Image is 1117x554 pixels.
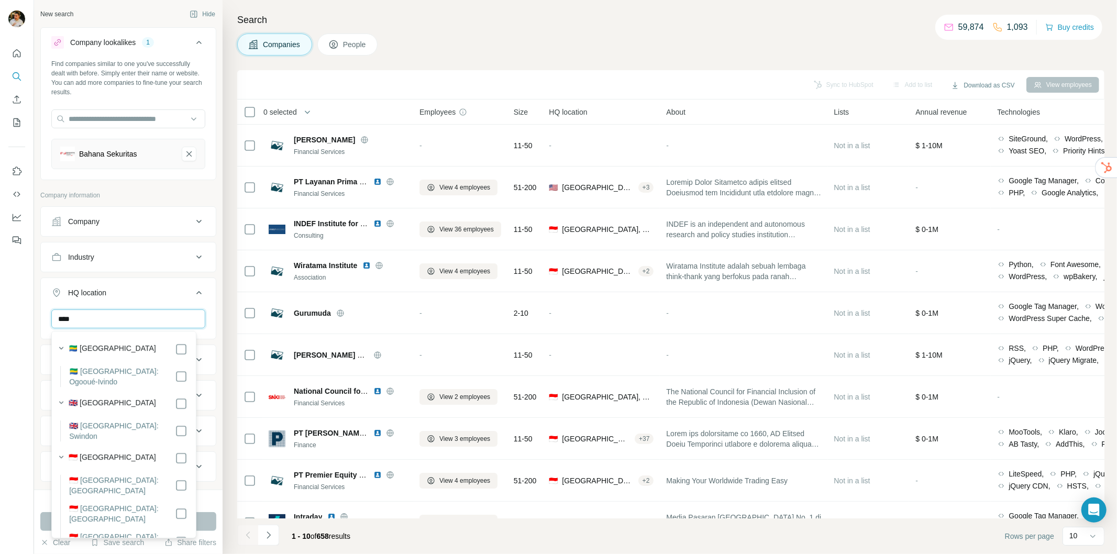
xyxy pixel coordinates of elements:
[549,182,558,193] span: 🇺🇸
[269,347,285,363] img: Logo of Reagan Reports for America
[915,309,938,317] span: $ 0-1M
[1076,343,1114,353] span: WordPress,
[666,475,788,486] span: Making Your Worldwide Trading Easy
[1005,531,1054,541] span: Rows per page
[915,477,918,485] span: -
[666,428,821,449] span: Lorem ips dolorsitame co 1660, AD Elitsed Doeiu Temporinci utlabore e dolorema aliquae ad mi Veni...
[41,418,216,444] button: Technologies
[269,263,285,280] img: Logo of Wiratama Institute
[419,431,497,447] button: View 3 employees
[8,231,25,250] button: Feedback
[1009,511,1079,521] span: Google Tag Manager,
[915,141,942,150] span: $ 1-10M
[834,141,870,150] span: Not in a list
[258,525,279,546] button: Navigate to next page
[549,351,551,359] span: -
[562,475,634,486] span: [GEOGRAPHIC_DATA], Special capital Region of [GEOGRAPHIC_DATA], [GEOGRAPHIC_DATA]
[79,149,137,159] div: Bahana Sekuritas
[182,6,223,22] button: Hide
[666,309,669,317] span: -
[69,420,175,441] label: 🇬🇧 [GEOGRAPHIC_DATA]: Swindon
[69,475,175,496] label: 🇮🇩 [GEOGRAPHIC_DATA]: [GEOGRAPHIC_DATA]
[69,531,175,552] label: 🇮🇩 [GEOGRAPHIC_DATA]: [GEOGRAPHIC_DATA]
[514,475,537,486] span: 51-200
[70,37,136,48] div: Company lookalikes
[666,107,685,117] span: About
[294,231,407,240] div: Consulting
[439,225,494,234] span: View 36 employees
[915,267,918,275] span: -
[549,309,551,317] span: -
[1064,271,1097,282] span: wpBakery,
[834,393,870,401] span: Not in a list
[514,434,533,444] span: 11-50
[51,59,205,97] div: Find companies similar to one you've successfully dealt with before. Simply enter their name or w...
[915,518,918,527] span: -
[1009,134,1048,144] span: SiteGround,
[514,517,533,528] span: 11-50
[666,261,821,282] span: Wiratama Institute adalah sebuah lembaga think-thank yang berfokus pada ranah kebijakan publik me...
[562,224,654,235] span: [GEOGRAPHIC_DATA], Special capital Region of [GEOGRAPHIC_DATA], [GEOGRAPHIC_DATA]
[41,245,216,270] button: Industry
[419,180,497,195] button: View 4 employees
[834,267,870,275] span: Not in a list
[439,392,490,402] span: View 2 employees
[514,140,533,151] span: 11-50
[514,392,537,402] span: 51-200
[439,267,490,276] span: View 4 employees
[142,38,154,47] div: 1
[263,107,297,117] span: 0 selected
[419,351,422,359] span: -
[269,221,285,238] img: Logo of INDEF Institute for Development of Economics and Finance
[1009,355,1032,365] span: jQuery,
[292,532,311,540] span: 1 - 10
[8,90,25,109] button: Enrich CSV
[263,39,301,50] span: Companies
[373,178,382,186] img: LinkedIn logo
[60,147,75,161] img: Bahana Sekuritas-logo
[1081,497,1107,523] div: Open Intercom Messenger
[269,430,285,447] img: Logo of PT Phillip Asset Management
[269,514,285,531] img: Logo of Intraday
[562,517,654,528] span: [GEOGRAPHIC_DATA], [GEOGRAPHIC_DATA]
[997,107,1040,117] span: Technologies
[439,476,490,485] span: View 4 employees
[1065,134,1103,144] span: WordPress,
[635,434,654,444] div: + 37
[549,475,558,486] span: 🇮🇩
[1009,427,1042,437] span: MooTools,
[41,280,216,309] button: HQ location
[549,434,558,444] span: 🇮🇩
[294,351,427,359] span: [PERSON_NAME] Reports for America
[915,225,938,234] span: $ 0-1M
[1009,343,1026,353] span: RSS,
[562,182,634,193] span: [GEOGRAPHIC_DATA], [US_STATE]
[8,10,25,27] img: Avatar
[638,476,654,485] div: + 2
[41,209,216,234] button: Company
[419,309,422,317] span: -
[1009,481,1050,491] span: jQuery CDN,
[8,67,25,86] button: Search
[514,266,533,276] span: 11-50
[562,266,634,276] span: [GEOGRAPHIC_DATA], Special capital Region of [GEOGRAPHIC_DATA], [GEOGRAPHIC_DATA]
[269,137,285,154] img: Logo of David JC Cutler
[294,135,355,145] span: [PERSON_NAME]
[666,177,821,198] span: Loremip Dolor Sitametco adipis elitsed Doeiusmod tem Incididunt utla etdolore magn aliqu eni adm-...
[8,208,25,227] button: Dashboard
[1042,187,1098,198] span: Google Analytics,
[514,350,533,360] span: 11-50
[294,219,501,228] span: INDEF Institute for Development of Economics and Finance
[269,389,285,405] img: Logo of National Council for Financial Inclusion of Indonesia
[549,107,587,117] span: HQ location
[1067,481,1089,491] span: HSTS,
[1009,271,1047,282] span: WordPress,
[562,434,631,444] span: [GEOGRAPHIC_DATA], Special capital Region of [GEOGRAPHIC_DATA], [GEOGRAPHIC_DATA]
[8,185,25,204] button: Use Surfe API
[1060,469,1077,479] span: PHP,
[419,107,456,117] span: Employees
[311,532,317,540] span: of
[343,39,367,50] span: People
[419,389,497,405] button: View 2 employees
[1009,469,1044,479] span: LiteSpeed,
